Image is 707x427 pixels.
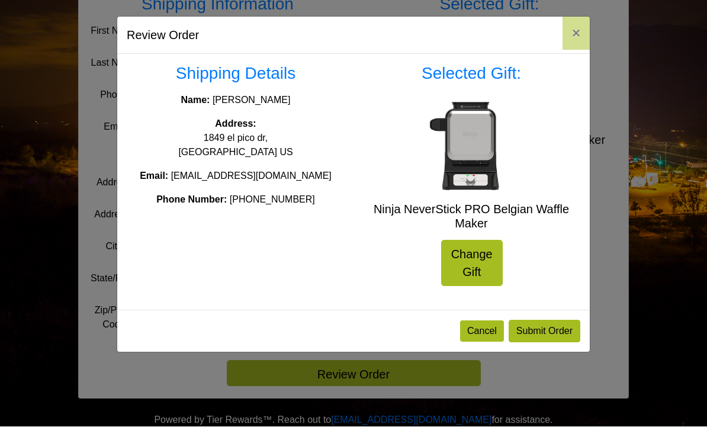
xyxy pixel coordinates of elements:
h5: Review Order [127,27,199,44]
button: Cancel [460,321,504,342]
h5: Ninja NeverStick PRO Belgian Waffle Maker [362,203,580,231]
h3: Selected Gift: [362,64,580,84]
strong: Name: [181,95,210,105]
span: × [572,25,580,41]
span: [PERSON_NAME] [213,95,291,105]
strong: Phone Number: [156,195,227,205]
h3: Shipping Details [127,64,345,84]
strong: Email: [140,171,168,181]
span: 1849 el pico dr, [GEOGRAPHIC_DATA] US [178,133,293,158]
button: Submit Order [509,320,580,343]
img: Ninja NeverStick PRO Belgian Waffle Maker [424,98,519,193]
button: Close [563,17,590,50]
span: [PHONE_NUMBER] [230,195,315,205]
a: Change Gift [441,240,503,287]
strong: Address: [215,119,256,129]
span: [EMAIL_ADDRESS][DOMAIN_NAME] [171,171,332,181]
